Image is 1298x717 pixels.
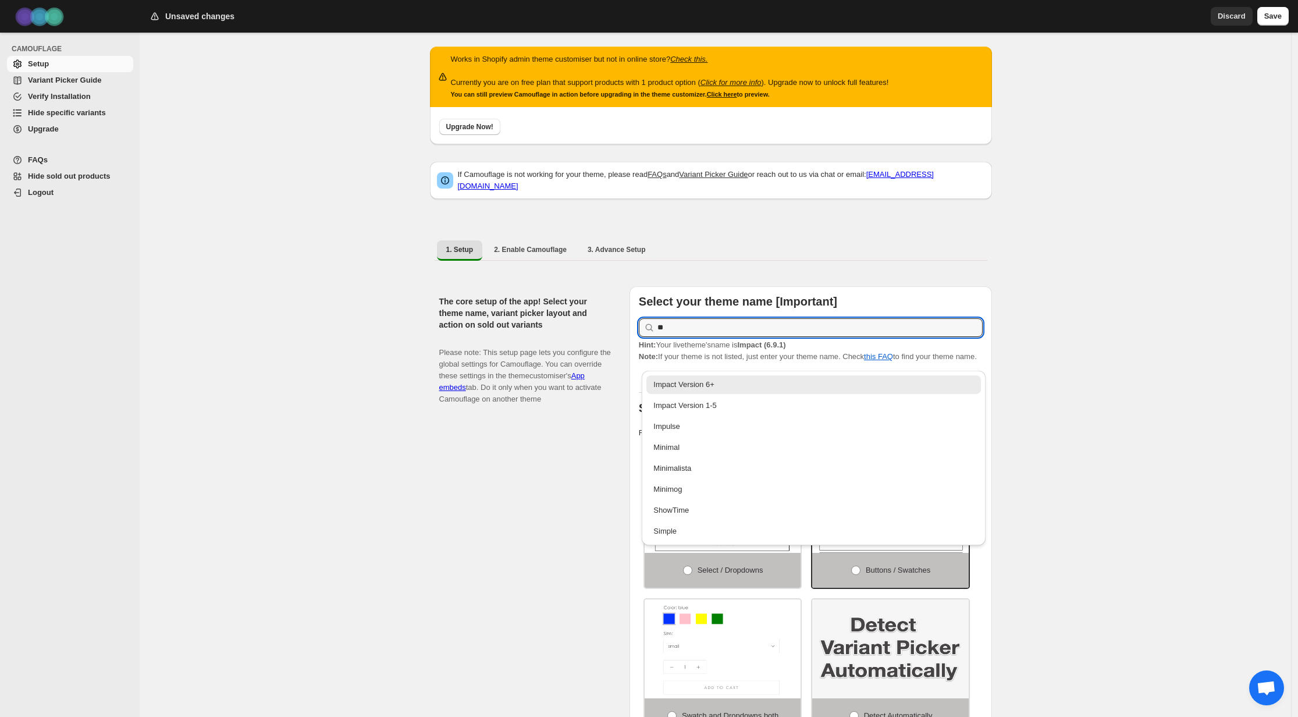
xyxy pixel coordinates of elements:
a: Upgrade [7,121,133,137]
strong: Hint: [639,340,656,349]
a: Logout [7,184,133,201]
li: ShowTime [642,499,986,520]
div: Impact Version 1-5 [653,400,974,411]
span: Hide specific variants [28,108,106,117]
li: Simple [642,520,986,541]
p: Please note: This setup page lets you configure the global settings for Camouflage. You can overr... [439,335,611,405]
p: Works in Shopify admin theme customiser but not in online store? [451,54,889,65]
span: Save [1264,10,1282,22]
img: Detect Automatically [812,599,969,698]
div: Open chat [1249,670,1284,705]
h2: Unsaved changes [165,10,234,22]
li: Impact Version 1-5 [642,394,986,415]
span: Upgrade Now! [446,122,493,132]
img: Swatch and Dropdowns both [645,599,801,698]
button: Upgrade Now! [439,119,500,135]
p: Currently you are on free plan that support products with 1 product option ( ). Upgrade now to un... [451,77,889,88]
li: Impulse [642,415,986,436]
div: Simple [653,526,974,537]
span: Select / Dropdowns [698,566,763,574]
a: Variant Picker Guide [7,72,133,88]
span: FAQs [28,155,48,164]
a: Click for more info [700,78,762,87]
a: Verify Installation [7,88,133,105]
li: Minimalista [642,457,986,478]
b: Select your theme name [Important] [639,295,837,308]
div: Minimalista [653,463,974,474]
div: Minimog [653,484,974,495]
p: Recommended: Select which of the following variant picker styles match your theme. [639,427,983,439]
div: Impulse [653,421,974,432]
b: Select variant picker [Recommended] [639,402,847,414]
div: Impact Version 6+ [653,379,974,391]
span: Logout [28,188,54,197]
span: 3. Advance Setup [588,245,646,254]
span: Variant Picker Guide [28,76,101,84]
li: Minimog [642,478,986,499]
span: Verify Installation [28,92,91,101]
a: FAQs [648,170,667,179]
a: Hide sold out products [7,168,133,184]
a: Variant Picker Guide [679,170,748,179]
span: Hide sold out products [28,172,111,180]
span: Setup [28,59,49,68]
a: Setup [7,56,133,72]
div: Minimal [653,442,974,453]
h2: The core setup of the app! Select your theme name, variant picker layout and action on sold out v... [439,296,611,331]
p: If your theme is not listed, just enter your theme name. Check to find your theme name. [639,339,983,363]
span: 1. Setup [446,245,474,254]
a: Hide specific variants [7,105,133,121]
span: Upgrade [28,125,59,133]
small: You can still preview Camouflage in action before upgrading in the theme customizer. to preview. [451,91,770,98]
span: 2. Enable Camouflage [494,245,567,254]
li: Minimal [642,436,986,457]
li: Impact Version 6+ [642,375,986,394]
a: Click here [707,91,737,98]
span: CAMOUFLAGE [12,44,134,54]
a: Check this. [670,55,707,63]
button: Discard [1211,7,1253,26]
button: Save [1257,7,1289,26]
span: Discard [1218,10,1246,22]
strong: Note: [639,352,658,361]
span: Buttons / Swatches [866,566,930,574]
a: this FAQ [864,352,893,361]
p: If Camouflage is not working for your theme, please read and or reach out to us via chat or email: [458,169,985,192]
span: Your live theme's name is [639,340,786,349]
a: FAQs [7,152,133,168]
strong: Impact (6.9.1) [737,340,785,349]
div: ShowTime [653,505,974,516]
